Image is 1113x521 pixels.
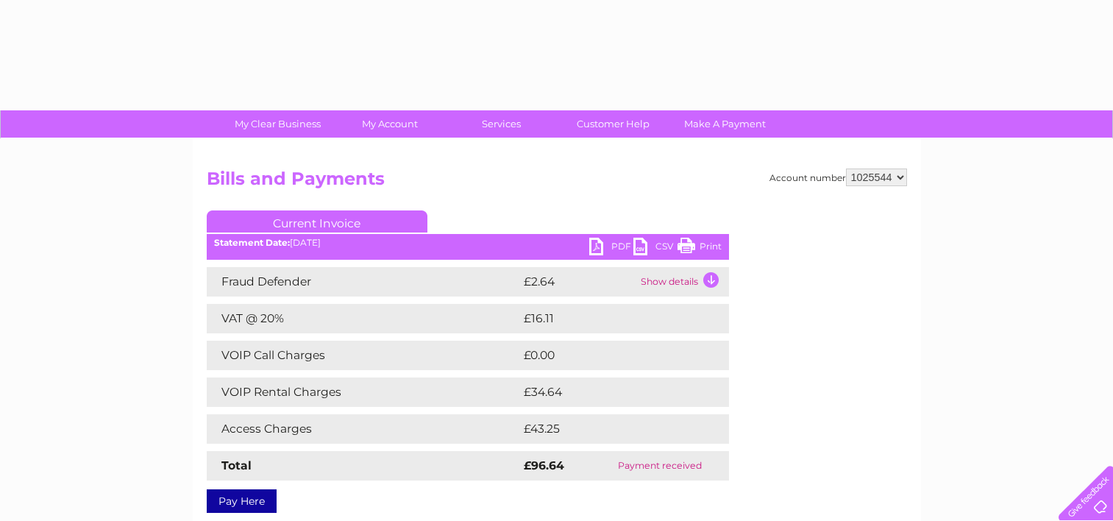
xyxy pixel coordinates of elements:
a: Print [678,238,722,259]
td: Access Charges [207,414,520,444]
td: Show details [637,267,729,297]
div: [DATE] [207,238,729,248]
div: Account number [769,169,907,186]
td: Payment received [591,451,728,481]
strong: £96.64 [524,458,564,472]
a: My Account [329,110,450,138]
td: £16.11 [520,304,694,333]
td: VOIP Rental Charges [207,378,520,407]
td: £2.64 [520,267,637,297]
td: VOIP Call Charges [207,341,520,370]
td: £34.64 [520,378,700,407]
a: Make A Payment [664,110,786,138]
td: Fraud Defender [207,267,520,297]
a: Services [441,110,562,138]
a: Pay Here [207,489,277,513]
a: PDF [589,238,633,259]
b: Statement Date: [214,237,290,248]
h2: Bills and Payments [207,169,907,196]
strong: Total [221,458,252,472]
td: £43.25 [520,414,699,444]
td: £0.00 [520,341,695,370]
a: My Clear Business [217,110,338,138]
td: VAT @ 20% [207,304,520,333]
a: Current Invoice [207,210,427,233]
a: Customer Help [552,110,674,138]
a: CSV [633,238,678,259]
